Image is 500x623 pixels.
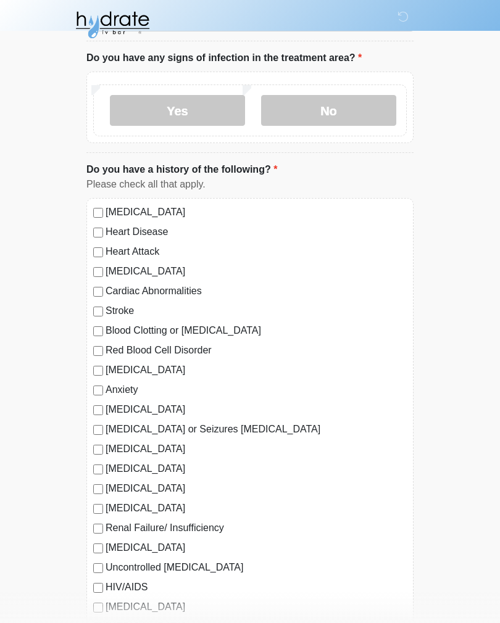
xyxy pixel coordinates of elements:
[93,543,103,553] input: [MEDICAL_DATA]
[93,445,103,455] input: [MEDICAL_DATA]
[106,382,407,397] label: Anxiety
[106,461,407,476] label: [MEDICAL_DATA]
[93,386,103,395] input: Anxiety
[106,481,407,496] label: [MEDICAL_DATA]
[106,560,407,575] label: Uncontrolled [MEDICAL_DATA]
[93,228,103,237] input: Heart Disease
[74,9,151,40] img: Hydrate IV Bar - Fort Collins Logo
[93,405,103,415] input: [MEDICAL_DATA]
[106,205,407,220] label: [MEDICAL_DATA]
[106,540,407,555] label: [MEDICAL_DATA]
[93,307,103,316] input: Stroke
[93,425,103,435] input: [MEDICAL_DATA] or Seizures [MEDICAL_DATA]
[106,600,407,614] label: [MEDICAL_DATA]
[93,563,103,573] input: Uncontrolled [MEDICAL_DATA]
[106,363,407,378] label: [MEDICAL_DATA]
[93,287,103,297] input: Cardiac Abnormalities
[93,583,103,593] input: HIV/AIDS
[86,177,414,192] div: Please check all that apply.
[93,326,103,336] input: Blood Clotting or [MEDICAL_DATA]
[106,284,407,299] label: Cardiac Abnormalities
[106,580,407,595] label: HIV/AIDS
[93,366,103,376] input: [MEDICAL_DATA]
[106,402,407,417] label: [MEDICAL_DATA]
[106,343,407,358] label: Red Blood Cell Disorder
[261,95,396,126] label: No
[110,95,245,126] label: Yes
[93,504,103,514] input: [MEDICAL_DATA]
[106,422,407,437] label: [MEDICAL_DATA] or Seizures [MEDICAL_DATA]
[93,208,103,218] input: [MEDICAL_DATA]
[106,501,407,516] label: [MEDICAL_DATA]
[106,244,407,259] label: Heart Attack
[106,303,407,318] label: Stroke
[86,51,362,65] label: Do you have any signs of infection in the treatment area?
[106,521,407,535] label: Renal Failure/ Insufficiency
[93,247,103,257] input: Heart Attack
[86,162,277,177] label: Do you have a history of the following?
[106,323,407,338] label: Blood Clotting or [MEDICAL_DATA]
[93,464,103,474] input: [MEDICAL_DATA]
[93,603,103,613] input: [MEDICAL_DATA]
[93,267,103,277] input: [MEDICAL_DATA]
[93,524,103,534] input: Renal Failure/ Insufficiency
[93,346,103,356] input: Red Blood Cell Disorder
[106,264,407,279] label: [MEDICAL_DATA]
[106,225,407,239] label: Heart Disease
[106,442,407,456] label: [MEDICAL_DATA]
[93,484,103,494] input: [MEDICAL_DATA]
